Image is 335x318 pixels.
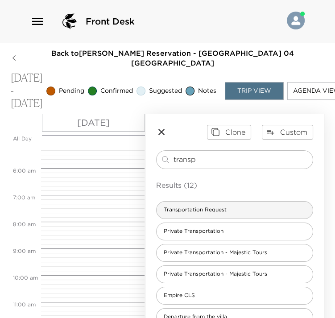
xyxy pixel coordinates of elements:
[11,167,38,174] span: 6:00 AM
[156,180,313,190] p: Results (12)
[21,48,324,68] span: Back to [PERSON_NAME] Reservation - [GEOGRAPHIC_DATA] 04 [GEOGRAPHIC_DATA]
[11,274,40,281] span: 10:00 AM
[225,82,284,100] button: Trip View
[157,227,231,235] span: Private Transportation
[207,125,251,139] button: Clone
[86,15,135,28] span: Front Desk
[11,48,324,68] button: Back to[PERSON_NAME] Reservation - [GEOGRAPHIC_DATA] 04 [GEOGRAPHIC_DATA]
[156,201,313,219] div: Transportation Request
[198,87,216,95] span: Notes
[13,135,39,143] p: All Day
[77,116,110,129] p: [DATE]
[156,287,313,305] div: Empire CLS
[157,249,274,256] span: Private Transportation - Majestic Tours
[156,223,313,240] div: Private Transportation
[149,87,182,95] span: Suggested
[157,270,274,278] span: Private Transportation - Majestic Tours
[59,87,84,95] span: Pending
[11,248,38,254] span: 9:00 AM
[11,301,38,308] span: 11:00 AM
[156,244,313,262] div: Private Transportation - Majestic Tours
[157,292,202,299] span: Empire CLS
[42,114,145,132] button: [DATE]
[156,265,313,283] div: Private Transportation - Majestic Tours
[262,125,313,139] button: Custom
[174,154,309,165] input: Search for activities
[11,194,37,201] span: 7:00 AM
[100,87,133,95] span: Confirmed
[11,221,38,227] span: 8:00 AM
[11,72,43,110] p: [DATE] - [DATE]
[59,11,80,32] img: logo
[287,12,305,29] img: User
[157,206,234,214] span: Transportation Request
